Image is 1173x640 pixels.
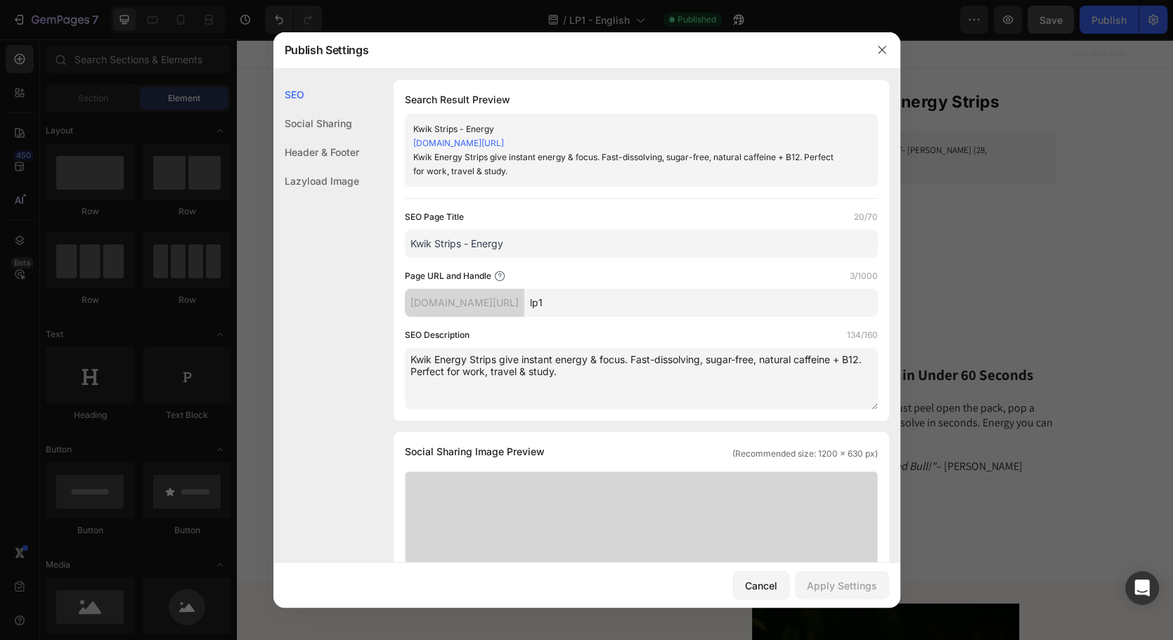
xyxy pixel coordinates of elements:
button: Cancel [733,571,789,599]
span: (Recommended size: 1200 x 630 px) [732,448,878,460]
label: Page URL and Handle [405,269,491,283]
img: gempages_583237578463904729-8abefa00-7576-45fe-8cd4-08ea8ef1413d.png [118,252,458,519]
button: Apply Settings [795,571,889,599]
a: [DOMAIN_NAME][URL] [413,138,504,148]
strong: 5 Reasons Why More People Are Swapping Coffee for Kwik Energy Strips [173,53,763,72]
div: Kwik Strips - Energy [413,122,846,136]
input: Handle [524,289,878,317]
div: Social Sharing [273,109,359,138]
span: 1. From Tired to Fired Up in Under 60 Seconds [503,326,796,345]
div: SEO [273,80,359,109]
label: 20/70 [854,210,878,224]
label: SEO Page Title [405,210,464,224]
p: ✔️ 60-Day Risk-Free Money-Back Guarantee [1,209,935,221]
h1: Search Result Preview [405,91,878,108]
div: Kwik Energy Strips give instant energy & focus. Fast-dissolving, sugar-free, natural caffeine + B... [413,150,846,178]
p: The fastest energy kick on earth. Just peel open the pack, pop a strip on your tongue, and feel i... [501,362,817,450]
label: 134/160 [847,328,878,342]
div: Open Intercom Messenger [1125,571,1159,605]
span: Social Sharing Image Preview [405,443,545,460]
div: Lazyload Image [273,166,359,195]
i: "It hit me faster and harder than Red Bull!" [501,419,699,434]
label: 3/1000 [850,269,878,283]
a: GET 30% OFF ENERGY STRIPS [354,168,583,200]
span: – [PERSON_NAME] (28, Entrepreneur) [135,105,750,132]
div: Publish Settings [273,32,864,68]
div: [DOMAIN_NAME][URL] [405,289,524,317]
i: "I love them! They work so much better for me than coffee. Loads of energy, no [MEDICAL_DATA]. Pe... [135,105,664,117]
p: GET 30% OFF ENERGY STRIPS [370,176,550,192]
div: Apply Settings [807,578,877,593]
label: SEO Description [405,328,469,342]
div: Header & Footer [273,138,359,166]
div: Cancel [745,578,777,593]
input: Title [405,230,878,258]
i: feel [538,390,555,405]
